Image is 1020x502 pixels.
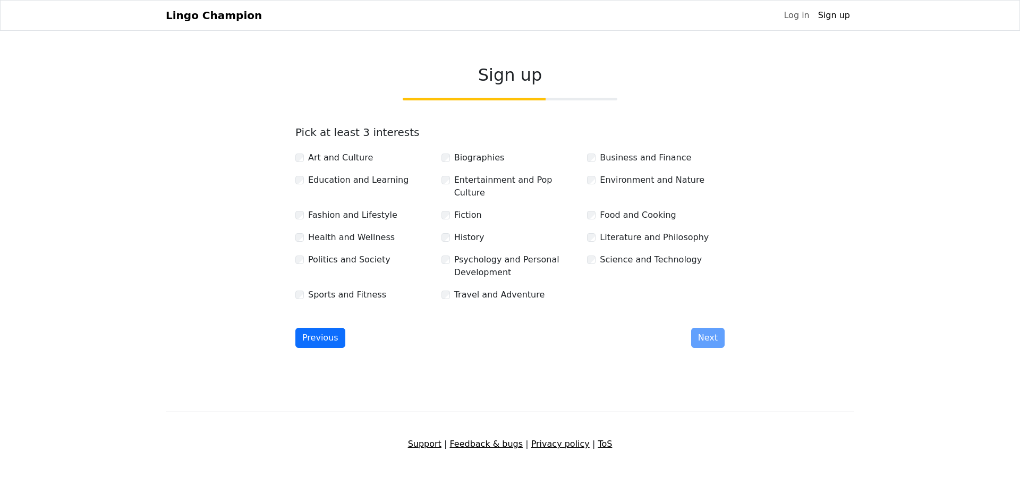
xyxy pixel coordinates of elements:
[454,174,579,199] label: Entertainment and Pop Culture
[295,126,420,139] label: Pick at least 3 interests
[600,151,691,164] label: Business and Finance
[308,151,373,164] label: Art and Culture
[779,5,813,26] a: Log in
[531,439,590,449] a: Privacy policy
[598,439,612,449] a: ToS
[600,231,709,244] label: Literature and Philosophy
[308,209,397,222] label: Fashion and Lifestyle
[814,5,854,26] a: Sign up
[166,5,262,26] a: Lingo Champion
[600,253,702,266] label: Science and Technology
[408,439,441,449] a: Support
[295,65,725,85] h2: Sign up
[454,209,482,222] label: Fiction
[454,231,484,244] label: History
[454,253,579,279] label: Psychology and Personal Development
[308,288,386,301] label: Sports and Fitness
[454,151,505,164] label: Biographies
[308,253,390,266] label: Politics and Society
[449,439,523,449] a: Feedback & bugs
[600,209,676,222] label: Food and Cooking
[308,174,409,186] label: Education and Learning
[454,288,545,301] label: Travel and Adventure
[600,174,704,186] label: Environment and Nature
[295,328,345,348] button: Previous
[159,438,861,450] div: | | |
[308,231,395,244] label: Health and Wellness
